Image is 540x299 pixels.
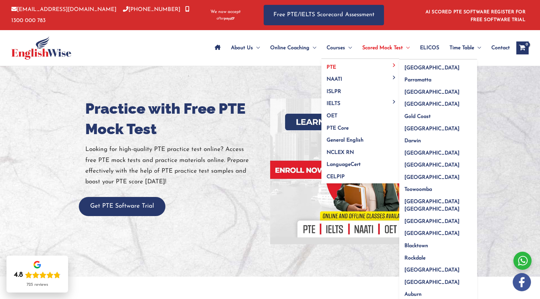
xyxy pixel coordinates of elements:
span: Menu Toggle [390,75,398,79]
a: 1300 000 783 [11,7,189,23]
span: [GEOGRAPHIC_DATA] [404,151,460,156]
a: About UsMenu Toggle [226,37,265,59]
a: CELPIP [321,168,399,183]
span: Menu Toggle [253,37,260,59]
a: [GEOGRAPHIC_DATA] [399,60,477,72]
a: [GEOGRAPHIC_DATA] [399,225,477,238]
span: Blacktown [404,243,428,248]
span: About Us [231,37,253,59]
span: LanguageCert [327,162,361,167]
span: ELICOS [420,37,439,59]
span: General English [327,138,364,143]
span: Toowoomba [404,187,432,192]
a: Rockdale [399,250,477,262]
a: [GEOGRAPHIC_DATA] [399,213,477,225]
span: [GEOGRAPHIC_DATA] [404,280,460,285]
a: [GEOGRAPHIC_DATA] [399,84,477,96]
span: We now accept [210,9,241,15]
a: Time TableMenu Toggle [444,37,486,59]
a: Toowoomba [399,181,477,194]
a: View Shopping Cart, empty [516,41,529,54]
span: [GEOGRAPHIC_DATA] [404,65,460,71]
span: Menu Toggle [309,37,316,59]
span: Menu Toggle [474,37,481,59]
a: [GEOGRAPHIC_DATA] [399,274,477,286]
span: [GEOGRAPHIC_DATA] [404,268,460,273]
img: Afterpay-Logo [217,17,234,20]
span: [GEOGRAPHIC_DATA] [404,126,460,132]
img: white-facebook.png [513,273,531,291]
a: AI SCORED PTE SOFTWARE REGISTER FOR FREE SOFTWARE TRIAL [426,10,526,22]
a: OET [321,108,399,120]
h1: Practice with Free PTE Mock Test [85,98,265,139]
span: Parramatta [404,77,431,83]
span: Darwin [404,138,421,144]
a: PTE Core [321,120,399,132]
span: NAATI [327,77,342,82]
a: [PHONE_NUMBER] [123,7,180,12]
span: Menu Toggle [390,100,398,103]
span: CELPIP [327,174,345,179]
a: [GEOGRAPHIC_DATA] [GEOGRAPHIC_DATA] [399,194,477,213]
span: [GEOGRAPHIC_DATA] [404,102,460,107]
nav: Site Navigation: Main Menu [210,37,510,59]
a: [GEOGRAPHIC_DATA] [399,157,477,169]
aside: Header Widget 1 [422,5,529,26]
a: [GEOGRAPHIC_DATA] [399,121,477,133]
a: General English [321,132,399,144]
p: Looking for high-quality PTE practice test online? Access free PTE mock tests and practice materi... [85,144,265,187]
span: Auburn [404,292,422,297]
span: Time Table [450,37,474,59]
span: Courses [327,37,345,59]
a: Gold Coast [399,109,477,121]
a: Auburn [399,286,477,299]
a: Darwin [399,133,477,145]
span: [GEOGRAPHIC_DATA] [404,90,460,95]
span: NCLEX RN [327,150,354,155]
a: NAATIMenu Toggle [321,71,399,84]
a: Free PTE/IELTS Scorecard Assessment [264,5,384,25]
a: Get PTE Software Trial [79,203,165,209]
span: Contact [491,37,510,59]
a: [GEOGRAPHIC_DATA] [399,145,477,157]
span: OET [327,113,337,119]
div: Rating: 4.8 out of 5 [14,270,61,280]
span: [GEOGRAPHIC_DATA] [404,175,460,180]
span: Menu Toggle [390,63,398,67]
a: [EMAIL_ADDRESS][DOMAIN_NAME] [11,7,116,12]
span: Gold Coast [404,114,431,119]
a: [GEOGRAPHIC_DATA] [399,96,477,109]
span: PTE [327,65,336,70]
a: [GEOGRAPHIC_DATA] [399,169,477,181]
img: cropped-ew-logo [11,36,71,60]
a: Contact [486,37,510,59]
span: Rockdale [404,256,426,261]
a: Scored Mock TestMenu Toggle [357,37,415,59]
a: [GEOGRAPHIC_DATA] [399,262,477,274]
span: IELTS [327,101,340,106]
a: LanguageCert [321,156,399,169]
a: PTEMenu Toggle [321,59,399,71]
a: Online CoachingMenu Toggle [265,37,321,59]
div: 725 reviews [27,282,48,287]
a: ISLPR [321,83,399,96]
div: 4.8 [14,270,23,280]
span: Menu Toggle [345,37,352,59]
span: ISLPR [327,89,341,94]
a: NCLEX RN [321,144,399,156]
span: [GEOGRAPHIC_DATA] [404,231,460,236]
a: Blacktown [399,238,477,250]
a: IELTSMenu Toggle [321,96,399,108]
span: [GEOGRAPHIC_DATA] [GEOGRAPHIC_DATA] [404,199,460,212]
a: Parramatta [399,72,477,84]
span: Online Coaching [270,37,309,59]
span: Menu Toggle [403,37,410,59]
button: Get PTE Software Trial [79,197,165,216]
span: [GEOGRAPHIC_DATA] [404,163,460,168]
span: Scored Mock Test [362,37,403,59]
span: PTE Core [327,126,349,131]
span: [GEOGRAPHIC_DATA] [404,219,460,224]
a: ELICOS [415,37,444,59]
a: CoursesMenu Toggle [321,37,357,59]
